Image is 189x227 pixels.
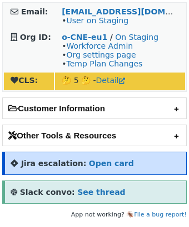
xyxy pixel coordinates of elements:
strong: Email: [21,7,48,16]
strong: CLS: [11,76,38,85]
footer: App not working? 🪳 [2,209,187,220]
strong: Org ID: [20,33,51,42]
a: Temp Plan Changes [66,59,142,68]
a: Detail [96,76,125,85]
span: • • • [62,42,142,68]
strong: Jira escalation: [21,159,87,168]
strong: / [110,33,113,42]
td: 🤔 5 🤔 - [55,73,185,90]
a: On Staging [115,33,158,42]
strong: Slack convo: [20,188,75,197]
a: File a bug report! [134,211,187,218]
span: • [62,16,128,25]
a: User on Staging [66,16,128,25]
a: Open card [89,159,134,168]
a: See thread [77,188,125,197]
a: Workforce Admin [66,42,133,50]
h2: Customer Information [3,98,186,118]
h2: Other Tools & Resources [3,125,186,146]
a: Org settings page [66,50,136,59]
a: o-CNE-eu1 [62,33,107,42]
